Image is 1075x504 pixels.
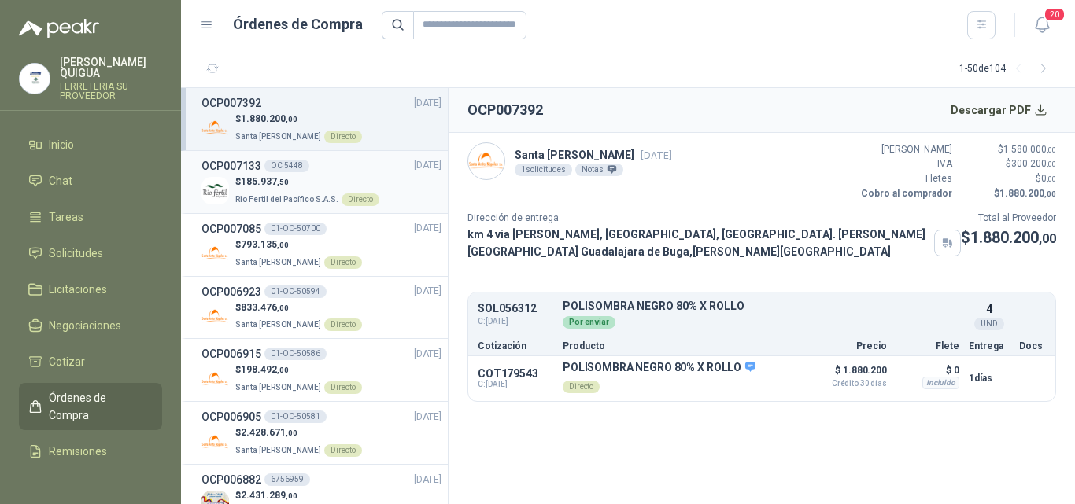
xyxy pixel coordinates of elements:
span: 2.431.289 [241,490,297,501]
h3: OCP006915 [201,345,261,362]
p: $ [235,488,330,503]
div: Directo [324,381,362,394]
span: [DATE] [414,347,441,362]
p: $ 0 [896,361,959,380]
p: $ [235,362,362,377]
span: ,00 [1039,231,1056,246]
span: 198.492 [241,364,289,375]
span: Chat [49,172,72,189]
span: Tareas [49,208,83,226]
div: Directo [324,318,362,331]
div: OC 5448 [264,160,309,172]
p: Cotización [478,341,553,351]
span: ,00 [1047,145,1056,154]
span: 1.880.200 [970,228,1056,247]
a: OCP00690501-OC-50581[DATE] Company Logo$2.428.671,00Santa [PERSON_NAME]Directo [201,408,441,458]
p: $ [961,226,1056,250]
span: ,00 [286,115,297,123]
span: Cotizar [49,353,85,370]
div: Directo [342,193,379,206]
span: Inicio [49,136,74,153]
span: ,00 [1047,160,1056,168]
p: Total al Proveedor [961,211,1056,226]
p: 1 días [969,369,1010,388]
p: Fletes [858,171,952,186]
p: IVA [858,156,952,171]
h3: OCP006882 [201,471,261,488]
p: $ 1.880.200 [808,361,887,388]
p: $ [962,186,1056,201]
img: Logo peakr [19,19,99,38]
span: C: [DATE] [478,380,553,389]
a: Chat [19,166,162,196]
div: Directo [324,444,362,457]
img: Company Logo [201,365,229,392]
p: COT179543 [478,367,553,380]
a: Inicio [19,130,162,160]
p: $ [962,156,1056,171]
a: Órdenes de Compra [19,383,162,430]
p: $ [235,237,362,252]
h3: OCP007133 [201,157,261,175]
span: [DATE] [414,473,441,487]
div: 01-OC-50581 [264,410,327,423]
img: Company Logo [20,64,50,94]
p: $ [235,175,379,189]
span: [DATE] [414,221,441,236]
span: 185.937 [241,176,289,187]
p: POLISOMBRA NEGRO 80% X ROLLO [563,361,755,375]
p: Cobro al comprador [858,186,952,201]
p: $ [962,142,1056,157]
div: 1 solicitudes [515,164,572,176]
h3: OCP007392 [201,94,261,112]
a: Licitaciones [19,274,162,304]
p: FERRETERIA SU PROVEEDOR [60,82,162,101]
a: OCP00692301-OC-50594[DATE] Company Logo$833.476,00Santa [PERSON_NAME]Directo [201,283,441,333]
img: Company Logo [201,302,229,329]
span: Negociaciones [49,317,121,334]
p: POLISOMBRA NEGRO 80% X ROLLO [563,300,959,312]
span: 793.135 [241,239,289,250]
span: ,00 [1044,189,1056,198]
p: Santa [PERSON_NAME] [515,146,672,164]
p: 4 [986,300,992,318]
div: Directo [324,256,362,269]
p: [PERSON_NAME] QUIGUA [60,57,162,79]
span: Rio Fertil del Pacífico S.A.S. [235,195,338,204]
span: C: [DATE] [478,315,553,328]
span: ,00 [277,366,289,374]
img: Company Logo [201,428,229,455]
p: Precio [808,341,887,351]
p: SOL056312 [478,303,553,315]
p: km 4 via [PERSON_NAME], [GEOGRAPHIC_DATA], [GEOGRAPHIC_DATA]. [PERSON_NAME][GEOGRAPHIC_DATA] Guad... [467,226,928,260]
div: Incluido [922,377,959,389]
p: $ [235,112,362,127]
span: ,00 [286,491,297,500]
div: 1 - 50 de 104 [959,57,1056,82]
span: Crédito 30 días [808,380,887,388]
h3: OCP006923 [201,283,261,300]
div: 6756959 [264,473,310,486]
p: Flete [896,341,959,351]
div: 01-OC-50586 [264,348,327,360]
span: [DATE] [414,284,441,299]
span: Licitaciones [49,281,107,298]
span: 1.580.000 [1003,144,1056,155]
span: ,00 [277,304,289,312]
p: [PERSON_NAME] [858,142,952,157]
p: $ [235,300,362,315]
span: 833.476 [241,302,289,313]
div: UND [974,318,1004,330]
h2: OCP007392 [467,99,543,121]
div: Notas [575,164,623,176]
span: Solicitudes [49,245,103,262]
span: [DATE] [414,410,441,425]
span: Santa [PERSON_NAME] [235,383,321,392]
span: 0 [1041,173,1056,184]
h3: OCP007085 [201,220,261,237]
p: Docs [1019,341,1046,351]
a: Tareas [19,202,162,232]
img: Company Logo [468,143,504,179]
a: Solicitudes [19,238,162,268]
p: Dirección de entrega [467,211,961,226]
